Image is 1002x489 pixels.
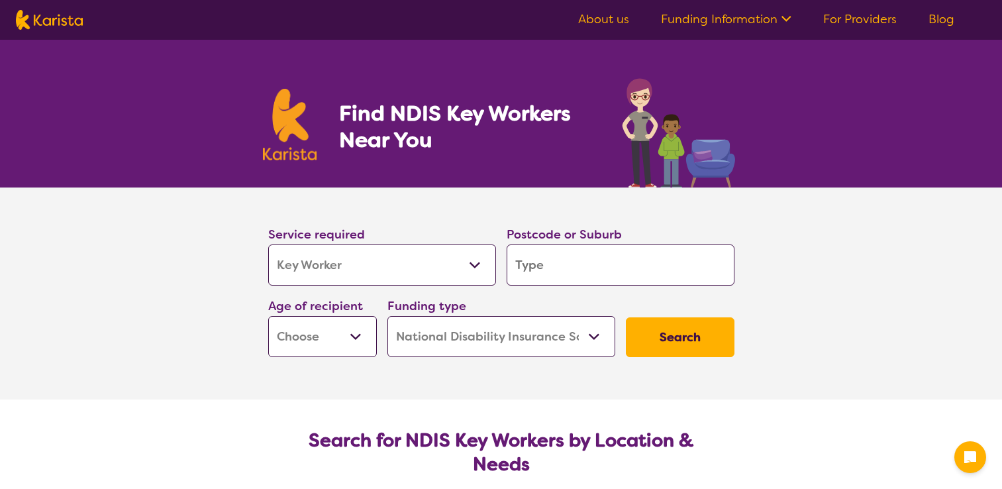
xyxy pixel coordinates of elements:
img: key-worker [619,72,740,188]
label: Postcode or Suburb [507,227,622,243]
a: Funding Information [661,11,791,27]
label: Service required [268,227,365,243]
a: Blog [928,11,954,27]
a: About us [578,11,629,27]
img: Karista logo [263,89,317,160]
button: Search [626,317,734,357]
img: Karista logo [16,10,83,30]
label: Age of recipient [268,298,363,314]
h1: Find NDIS Key Workers Near You [339,100,595,153]
h2: Search for NDIS Key Workers by Location & Needs [279,429,724,476]
input: Type [507,244,734,286]
label: Funding type [387,298,466,314]
a: For Providers [823,11,897,27]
